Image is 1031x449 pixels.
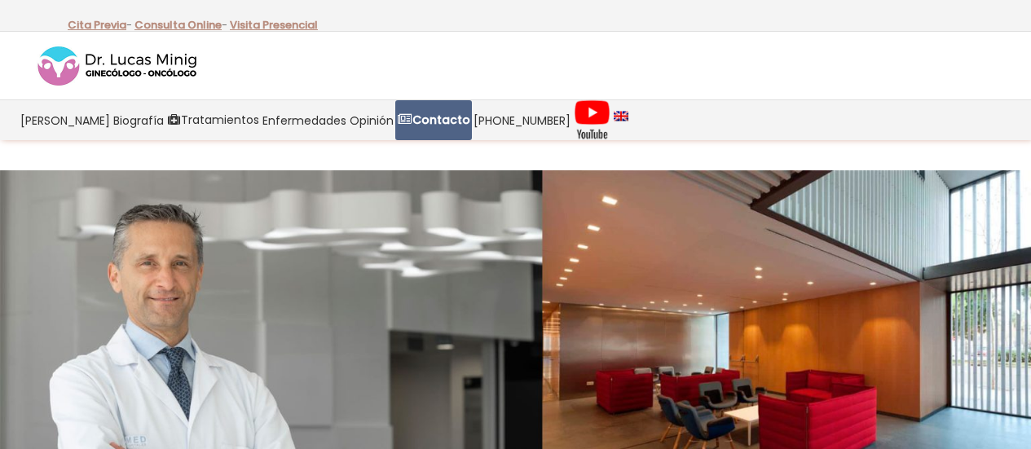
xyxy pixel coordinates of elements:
a: Cita Previa [68,17,126,33]
strong: Contacto [412,112,470,128]
span: Enfermedades [262,111,346,130]
a: Videos Youtube Ginecología [572,100,612,140]
a: language english [612,100,630,140]
a: Biografía [112,100,165,140]
img: Videos Youtube Ginecología [574,99,610,140]
p: - [68,15,132,36]
span: Opinión [350,111,394,130]
a: Tratamientos [165,100,261,140]
a: Enfermedades [261,100,348,140]
span: [PHONE_NUMBER] [474,111,571,130]
p: - [134,15,227,36]
a: [PERSON_NAME] [19,100,112,140]
a: Contacto [395,100,472,140]
a: Opinión [348,100,395,140]
img: language english [614,111,628,121]
a: Consulta Online [134,17,222,33]
a: [PHONE_NUMBER] [472,100,572,140]
span: [PERSON_NAME] [20,111,110,130]
span: Tratamientos [181,111,259,130]
a: Visita Presencial [230,17,318,33]
span: Biografía [113,111,164,130]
